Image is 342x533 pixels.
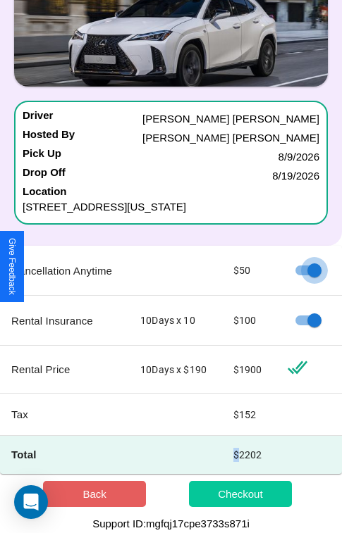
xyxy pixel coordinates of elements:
h4: Drop Off [23,166,66,185]
p: Rental Price [11,360,118,379]
p: [PERSON_NAME] [PERSON_NAME] [142,109,319,128]
p: Support ID: mgfqj17cpe3733s871i [92,514,250,533]
td: $ 2202 [222,436,276,474]
p: [PERSON_NAME] [PERSON_NAME] [142,128,319,147]
h4: Driver [23,109,53,128]
p: 8 / 9 / 2026 [279,147,319,166]
td: 10 Days x 10 [129,296,222,346]
p: [STREET_ADDRESS][US_STATE] [23,197,319,216]
h4: Pick Up [23,147,61,166]
p: 8 / 19 / 2026 [272,166,319,185]
h4: Location [23,185,319,197]
h4: Total [11,447,118,462]
p: Cancellation Anytime [11,261,118,280]
p: Tax [11,405,118,424]
td: 10 Days x $ 190 [129,346,222,394]
button: Back [43,481,146,507]
td: $ 50 [222,246,276,296]
td: $ 152 [222,394,276,436]
div: Give Feedback [7,238,17,295]
div: Open Intercom Messenger [14,485,48,519]
p: Rental Insurance [11,311,118,330]
td: $ 1900 [222,346,276,394]
button: Checkout [189,481,292,507]
td: $ 100 [222,296,276,346]
h4: Hosted By [23,128,75,147]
